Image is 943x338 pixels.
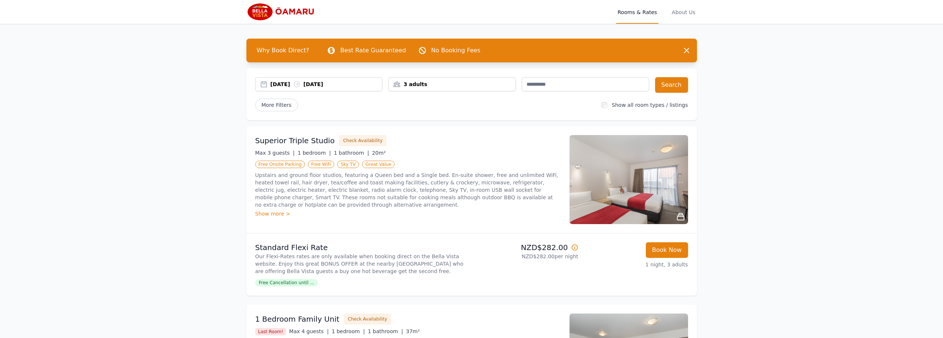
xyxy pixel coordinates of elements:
[332,328,365,334] span: 1 bedroom |
[289,328,329,334] span: Max 4 guests |
[406,328,420,334] span: 37m²
[368,328,403,334] span: 1 bathroom |
[612,102,688,108] label: Show all room types / listings
[655,77,688,93] button: Search
[431,46,481,55] p: No Booking Fees
[255,242,469,253] p: Standard Flexi Rate
[337,161,359,168] span: Sky TV
[255,171,561,209] p: Upstairs and ground floor studios, featuring a Queen bed and a Single bed. En-suite shower, free ...
[255,135,335,146] h3: Superior Triple Studio
[475,242,578,253] p: NZD$282.00
[255,328,286,335] span: Last Room!
[308,161,335,168] span: Free WiFi
[344,314,391,325] button: Check Availability
[255,161,305,168] span: Free Onsite Parking
[334,150,369,156] span: 1 bathroom |
[246,3,318,21] img: Bella Vista Oamaru
[255,99,298,111] span: More Filters
[255,314,339,324] h3: 1 Bedroom Family Unit
[255,210,561,217] div: Show more >
[646,242,688,258] button: Book Now
[251,43,315,58] span: Why Book Direct?
[298,150,331,156] span: 1 bedroom |
[270,81,382,88] div: [DATE] [DATE]
[362,161,395,168] span: Great Value
[255,279,318,286] span: Free Cancellation until ...
[340,46,406,55] p: Best Rate Guaranteed
[475,253,578,260] p: NZD$282.00 per night
[255,150,295,156] span: Max 3 guests |
[584,261,688,268] p: 1 night, 3 adults
[255,253,469,275] p: Our Flexi-Rates rates are only available when booking direct on the Bella Vista website. Enjoy th...
[372,150,386,156] span: 20m²
[339,135,386,146] button: Check Availability
[389,81,515,88] div: 3 adults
